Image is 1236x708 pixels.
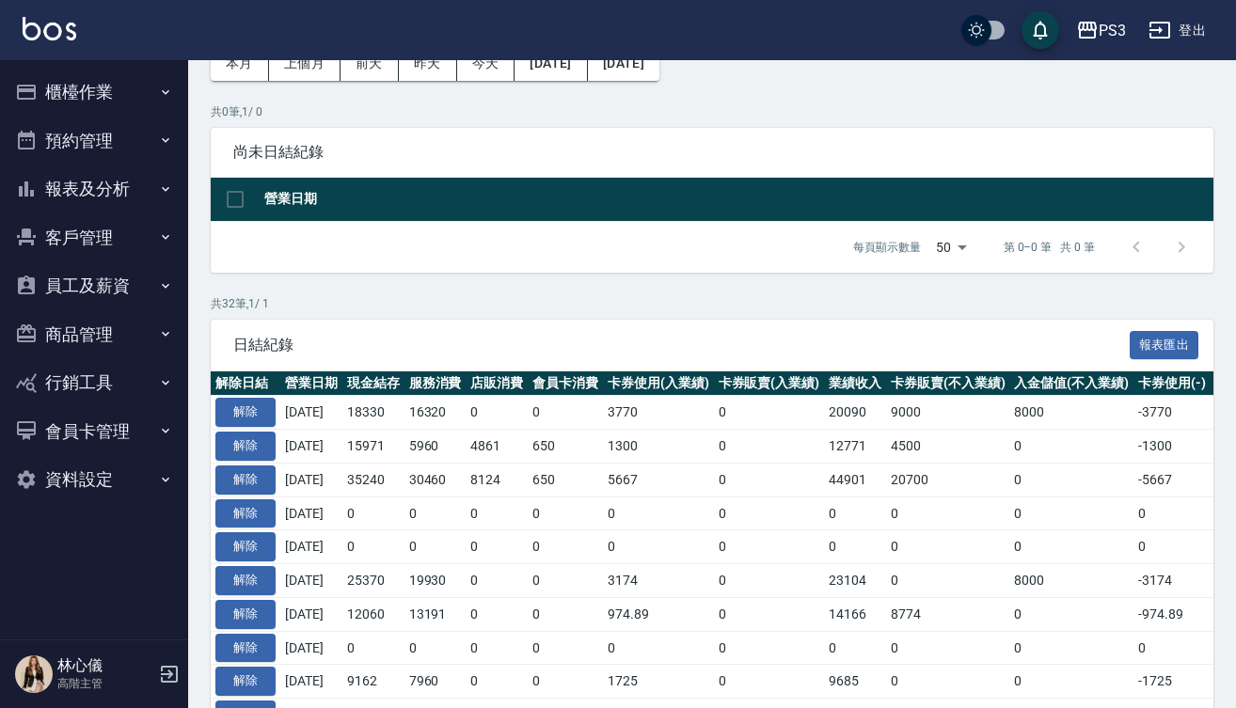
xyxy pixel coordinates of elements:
[714,463,825,496] td: 0
[211,46,269,81] button: 本月
[1133,496,1211,530] td: 0
[1133,530,1211,564] td: 0
[1130,335,1199,353] a: 報表匯出
[1099,19,1126,42] div: PS3
[588,46,659,81] button: [DATE]
[886,430,1010,464] td: 4500
[280,564,342,598] td: [DATE]
[342,530,404,564] td: 0
[8,68,181,117] button: 櫃檯作業
[886,530,1010,564] td: 0
[886,496,1010,530] td: 0
[824,631,886,665] td: 0
[1133,597,1211,631] td: -974.89
[15,655,53,693] img: Person
[1133,371,1211,396] th: 卡券使用(-)
[1133,430,1211,464] td: -1300
[211,371,280,396] th: 解除日結
[886,631,1010,665] td: 0
[233,143,1191,162] span: 尚未日結紀錄
[466,371,528,396] th: 店販消費
[466,496,528,530] td: 0
[1009,496,1133,530] td: 0
[928,222,974,273] div: 50
[466,463,528,496] td: 8124
[824,496,886,530] td: 0
[1133,631,1211,665] td: 0
[342,371,404,396] th: 現金結存
[280,597,342,631] td: [DATE]
[404,564,467,598] td: 19930
[824,530,886,564] td: 0
[341,46,399,81] button: 前天
[342,463,404,496] td: 35240
[1133,564,1211,598] td: -3174
[886,665,1010,699] td: 0
[1133,665,1211,699] td: -1725
[342,430,404,464] td: 15971
[603,463,714,496] td: 5667
[404,463,467,496] td: 30460
[215,398,276,427] button: 解除
[466,564,528,598] td: 0
[603,564,714,598] td: 3174
[280,665,342,699] td: [DATE]
[515,46,587,81] button: [DATE]
[57,656,153,675] h5: 林心儀
[280,371,342,396] th: 營業日期
[1141,13,1213,48] button: 登出
[457,46,515,81] button: 今天
[8,213,181,262] button: 客戶管理
[342,396,404,430] td: 18330
[280,530,342,564] td: [DATE]
[824,665,886,699] td: 9685
[1009,430,1133,464] td: 0
[1004,239,1095,256] p: 第 0–0 筆 共 0 筆
[8,261,181,310] button: 員工及薪資
[215,465,276,495] button: 解除
[211,295,1213,312] p: 共 32 筆, 1 / 1
[280,631,342,665] td: [DATE]
[824,371,886,396] th: 業績收入
[215,499,276,528] button: 解除
[528,530,603,564] td: 0
[404,371,467,396] th: 服務消費
[886,396,1010,430] td: 9000
[280,496,342,530] td: [DATE]
[603,530,714,564] td: 0
[280,430,342,464] td: [DATE]
[714,430,825,464] td: 0
[603,496,714,530] td: 0
[528,597,603,631] td: 0
[886,564,1010,598] td: 0
[1130,331,1199,360] button: 報表匯出
[714,396,825,430] td: 0
[342,496,404,530] td: 0
[404,597,467,631] td: 13191
[824,597,886,631] td: 14166
[824,430,886,464] td: 12771
[853,239,921,256] p: 每頁顯示數量
[8,407,181,456] button: 會員卡管理
[603,631,714,665] td: 0
[8,117,181,165] button: 預約管理
[886,463,1010,496] td: 20700
[714,530,825,564] td: 0
[528,463,603,496] td: 650
[8,455,181,504] button: 資料設定
[466,430,528,464] td: 4861
[1009,631,1133,665] td: 0
[886,597,1010,631] td: 8774
[603,371,714,396] th: 卡券使用(入業績)
[1009,564,1133,598] td: 8000
[215,432,276,461] button: 解除
[1133,463,1211,496] td: -5667
[404,396,467,430] td: 16320
[342,564,404,598] td: 25370
[342,597,404,631] td: 12060
[1009,665,1133,699] td: 0
[528,430,603,464] td: 650
[215,667,276,696] button: 解除
[603,430,714,464] td: 1300
[528,564,603,598] td: 0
